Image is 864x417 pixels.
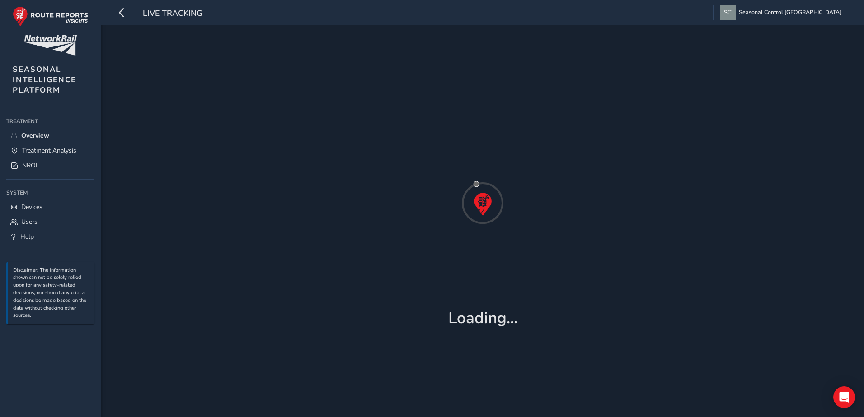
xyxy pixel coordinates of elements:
span: NROL [22,161,39,170]
div: Treatment [6,115,94,128]
a: Treatment Analysis [6,143,94,158]
span: Seasonal Control [GEOGRAPHIC_DATA] [739,5,841,20]
div: System [6,186,94,199]
a: Help [6,229,94,244]
span: Users [21,218,38,226]
img: customer logo [24,35,77,56]
a: Devices [6,199,94,214]
h1: Loading... [448,309,517,328]
img: diamond-layout [720,5,736,20]
a: NROL [6,158,94,173]
span: Overview [21,131,49,140]
a: Overview [6,128,94,143]
img: rr logo [13,6,88,27]
button: Seasonal Control [GEOGRAPHIC_DATA] [720,5,845,20]
span: Devices [21,203,42,211]
p: Disclaimer: The information shown can not be solely relied upon for any safety-related decisions,... [13,267,90,320]
span: Live Tracking [143,8,202,20]
a: Users [6,214,94,229]
div: Open Intercom Messenger [833,386,855,408]
span: SEASONAL INTELLIGENCE PLATFORM [13,64,76,95]
span: Treatment Analysis [22,146,76,155]
span: Help [20,232,34,241]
